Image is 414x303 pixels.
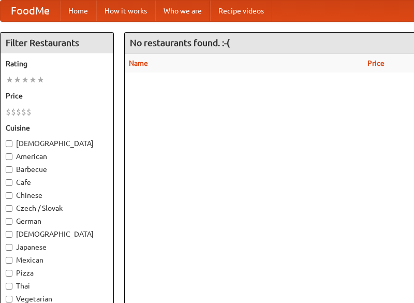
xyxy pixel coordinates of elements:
a: FoodMe [1,1,60,21]
a: Price [367,59,385,67]
label: Pizza [6,268,108,278]
label: German [6,216,108,226]
label: [DEMOGRAPHIC_DATA] [6,138,108,149]
label: Barbecue [6,164,108,175]
label: Mexican [6,255,108,265]
label: American [6,151,108,162]
input: Chinese [6,192,12,199]
li: ★ [21,74,29,85]
label: Chinese [6,190,108,200]
li: ★ [6,74,13,85]
label: Czech / Slovak [6,203,108,213]
input: Mexican [6,257,12,264]
input: Barbecue [6,166,12,173]
input: Vegetarian [6,296,12,302]
input: Pizza [6,270,12,277]
label: [DEMOGRAPHIC_DATA] [6,229,108,239]
input: Cafe [6,179,12,186]
a: Name [129,59,148,67]
input: Thai [6,283,12,290]
li: ★ [37,74,45,85]
h5: Cuisine [6,123,108,133]
input: [DEMOGRAPHIC_DATA] [6,140,12,147]
input: American [6,153,12,160]
input: Japanese [6,244,12,251]
a: How it works [96,1,155,21]
li: ★ [13,74,21,85]
li: $ [26,106,32,118]
h5: Rating [6,59,108,69]
a: Recipe videos [210,1,272,21]
input: Czech / Slovak [6,205,12,212]
a: Home [60,1,96,21]
label: Cafe [6,177,108,187]
li: ★ [29,74,37,85]
input: German [6,218,12,225]
li: $ [6,106,11,118]
h5: Price [6,91,108,101]
label: Japanese [6,242,108,252]
h4: Filter Restaurants [1,33,113,53]
a: Who we are [155,1,210,21]
li: $ [16,106,21,118]
li: $ [11,106,16,118]
label: Thai [6,281,108,291]
li: $ [21,106,26,118]
ng-pluralize: No restaurants found. :-( [130,38,230,48]
input: [DEMOGRAPHIC_DATA] [6,231,12,238]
